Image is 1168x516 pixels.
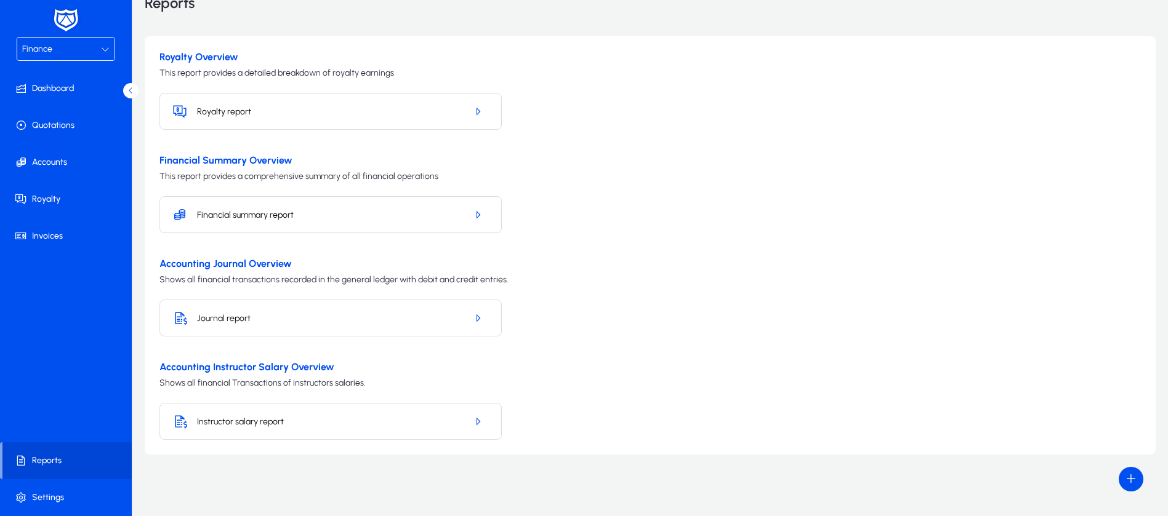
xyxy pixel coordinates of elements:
h5: Financial summary report [197,210,457,220]
div: Domain Overview [47,73,110,81]
img: white-logo.png [50,7,81,33]
div: v 4.0.25 [34,20,60,30]
span: Royalty [2,193,134,205]
h5: Instructor salary report [197,416,457,427]
img: tab_keywords_by_traffic_grey.svg [123,71,132,81]
div: Domain: [DOMAIN_NAME] [32,32,135,42]
h5: Royalty report [197,106,457,117]
span: Quotations [2,119,134,132]
span: Accounts [2,156,134,169]
h5: Journal report [197,313,457,323]
p: Shows all financial Transactions of instructors salaries. [159,378,1141,388]
span: Dashboard [2,82,134,95]
span: Settings [2,491,134,504]
div: Keywords by Traffic [136,73,207,81]
img: website_grey.svg [20,32,30,42]
img: tab_domain_overview_orange.svg [33,71,43,81]
p: This report provides a detailed breakdown of royalty earnings [159,68,1141,78]
span: Finance [22,44,52,54]
span: Reports [2,454,132,467]
img: logo_orange.svg [20,20,30,30]
h3: Royalty Overview [159,51,1141,63]
h3: Accounting Instructor Salary Overview [159,361,1141,373]
p: Shows all financial transactions recorded in the general ledger with debit and credit entries. [159,274,1141,285]
h3: Accounting Journal Overview [159,258,1141,269]
p: This report provides a comprehensive summary of all financial operations [159,171,1141,181]
span: Invoices [2,230,134,242]
h3: Financial Summary Overview [159,154,1141,166]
